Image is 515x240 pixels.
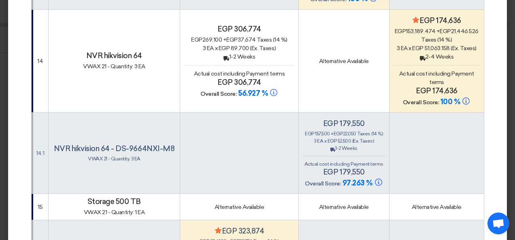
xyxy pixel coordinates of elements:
span: egp 52,500 [328,138,351,144]
span: 100 % [441,97,460,106]
h4: egp 306,774 [183,78,295,87]
h4: NVR hikvision 64 - DS-9664NXI-M8 [52,144,177,153]
span: egp [440,28,451,35]
h4: egp 306,774 [183,25,295,34]
h4: Storage 500 TB [52,197,177,206]
span: Actual cost including Payment terms [399,70,474,86]
h4: egp 323,874 [183,227,295,236]
span: Actual cost including Payment terms [304,161,383,167]
td: 15 [31,194,48,220]
span: 3 [203,45,206,52]
span: egp [334,131,343,137]
span: 56.927 % [238,89,268,98]
h4: egp 179,550 [302,119,386,128]
div: 1-2 Weeks [302,145,386,152]
span: egp [191,36,202,43]
h4: egp 174,636 [393,16,481,25]
td: 14 [31,10,48,113]
span: EA x [317,138,326,144]
span: (Ex. Taxes) [352,138,374,144]
span: Overall Score: [305,180,341,187]
span: egp 89,700 [219,45,249,52]
div: Alternative Available [302,203,386,211]
div: 153,189.474 + 21,446.526 Taxes (14 %) [393,27,481,44]
div: 269,100 + 37,674 Taxes (14 %) [183,36,295,44]
span: VWAX 21 - Quantity: 1 EA [84,209,145,216]
div: 1-2 Weeks [183,53,295,61]
span: egp [226,36,238,43]
span: Actual cost including Payment terms [194,70,285,77]
span: egp [395,28,406,35]
span: VWAX 21 - Quantity: 3 EA [88,156,140,162]
span: (Ex. Taxes) [250,45,276,52]
span: egp 51,063.158 [412,45,449,52]
span: Overall Score: [200,91,236,97]
span: VWAX 21 - Quantity: 3 EA [83,63,145,70]
span: 3 [314,138,316,144]
td: 14.1 [31,113,48,194]
div: Open chat [487,213,509,234]
div: Alternative Available [393,203,481,211]
div: 157,500 + 22,050 Taxes (14 %) [302,130,386,137]
h4: egp 174,636 [393,86,481,95]
span: EA x [401,45,411,52]
h4: egp 179,550 [302,168,386,177]
span: 3 [397,45,400,52]
h4: NVR hikvision 64 [52,51,177,60]
div: Alternative Available [183,203,295,211]
span: Overall Score: [403,99,439,106]
span: EA x [207,45,217,52]
span: (Ex. Taxes) [451,45,477,52]
div: Alternative Available [302,57,386,65]
div: 2-4 Weeks [393,53,481,61]
span: 97.263 % [343,179,383,187]
span: egp [305,131,314,137]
